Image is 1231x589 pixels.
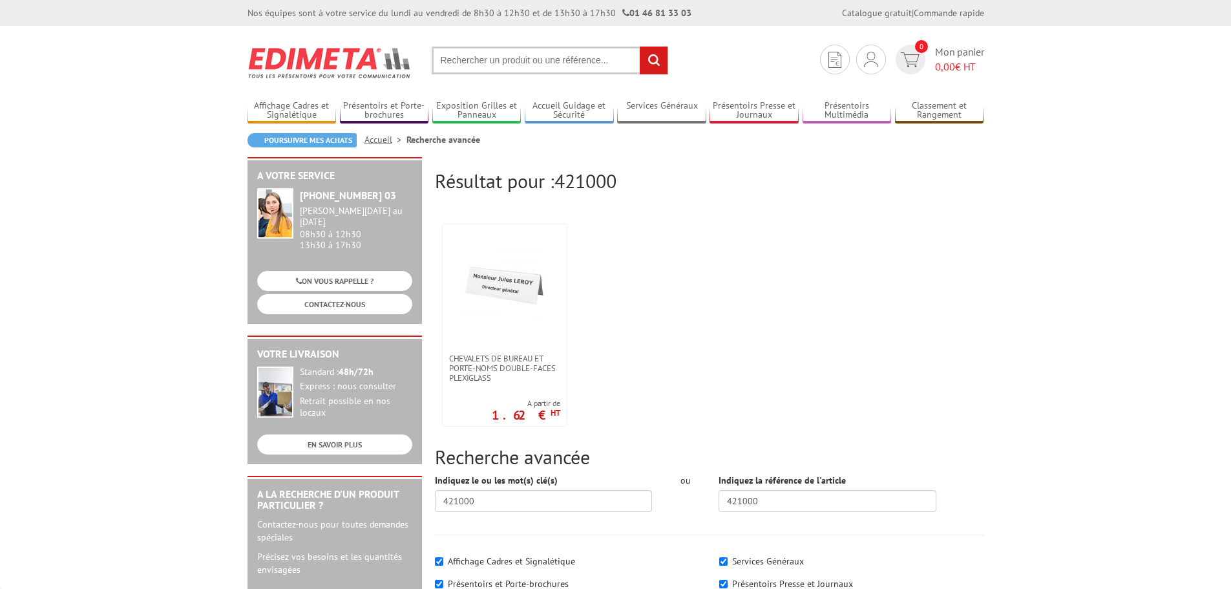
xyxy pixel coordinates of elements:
[300,381,412,392] div: Express : nous consulter
[435,557,443,566] input: Affichage Cadres et Signalétique
[257,170,412,182] h2: A votre service
[492,411,560,419] p: 1.62 €
[895,100,984,122] a: Classement et Rangement
[247,100,337,122] a: Affichage Cadres et Signalétique
[463,244,547,328] img: Chevalets de bureau et porte-noms double-faces plexiglass
[719,580,728,588] input: Présentoirs Presse et Journaux
[300,206,412,228] div: [PERSON_NAME][DATE] au [DATE]
[300,367,412,378] div: Standard :
[432,47,668,74] input: Rechercher un produit ou une référence...
[406,133,480,146] li: Recherche avancée
[842,7,912,19] a: Catalogue gratuit
[364,134,406,145] a: Accueil
[525,100,614,122] a: Accueil Guidage et Sécurité
[935,45,984,74] span: Mon panier
[719,557,728,566] input: Services Généraux
[901,52,920,67] img: devis rapide
[719,474,846,487] label: Indiquez la référence de l'article
[435,580,443,588] input: Présentoirs et Porte-brochures
[435,446,984,467] h2: Recherche avancée
[551,407,560,418] sup: HT
[915,40,928,53] span: 0
[257,489,412,511] h2: A la recherche d'un produit particulier ?
[257,188,293,239] img: widget-service.jpg
[257,518,412,544] p: Contactez-nous pour toutes demandes spéciales
[710,100,799,122] a: Présentoirs Presse et Journaux
[554,168,616,193] span: 421000
[247,6,691,19] div: Nos équipes sont à votre service du lundi au vendredi de 8h30 à 12h30 et de 13h30 à 17h30
[828,52,841,68] img: devis rapide
[257,367,293,418] img: widget-livraison.jpg
[935,59,984,74] span: € HT
[803,100,892,122] a: Présentoirs Multimédia
[492,398,560,409] span: A partir de
[340,100,429,122] a: Présentoirs et Porte-brochures
[339,366,374,378] strong: 48h/72h
[257,434,412,455] a: EN SAVOIR PLUS
[640,47,668,74] input: rechercher
[443,354,567,383] a: Chevalets de bureau et porte-noms double-faces plexiglass
[892,45,984,74] a: devis rapide 0 Mon panier 0,00€ HT
[914,7,984,19] a: Commande rapide
[732,555,804,567] label: Services Généraux
[435,474,558,487] label: Indiquez le ou les mot(s) clé(s)
[257,348,412,360] h2: Votre livraison
[842,6,984,19] div: |
[671,474,699,487] div: ou
[257,271,412,291] a: ON VOUS RAPPELLE ?
[300,189,396,202] strong: [PHONE_NUMBER] 03
[300,206,412,250] div: 08h30 à 12h30 13h30 à 17h30
[864,52,878,67] img: devis rapide
[247,133,357,147] a: Poursuivre mes achats
[300,396,412,419] div: Retrait possible en nos locaux
[935,60,955,73] span: 0,00
[448,555,575,567] label: Affichage Cadres et Signalétique
[435,170,984,191] h2: Résultat pour :
[432,100,521,122] a: Exposition Grilles et Panneaux
[257,294,412,314] a: CONTACTEZ-NOUS
[449,354,560,383] span: Chevalets de bureau et porte-noms double-faces plexiglass
[622,7,691,19] strong: 01 46 81 33 03
[247,39,412,87] img: Edimeta
[257,550,412,576] p: Précisez vos besoins et les quantités envisagées
[617,100,706,122] a: Services Généraux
